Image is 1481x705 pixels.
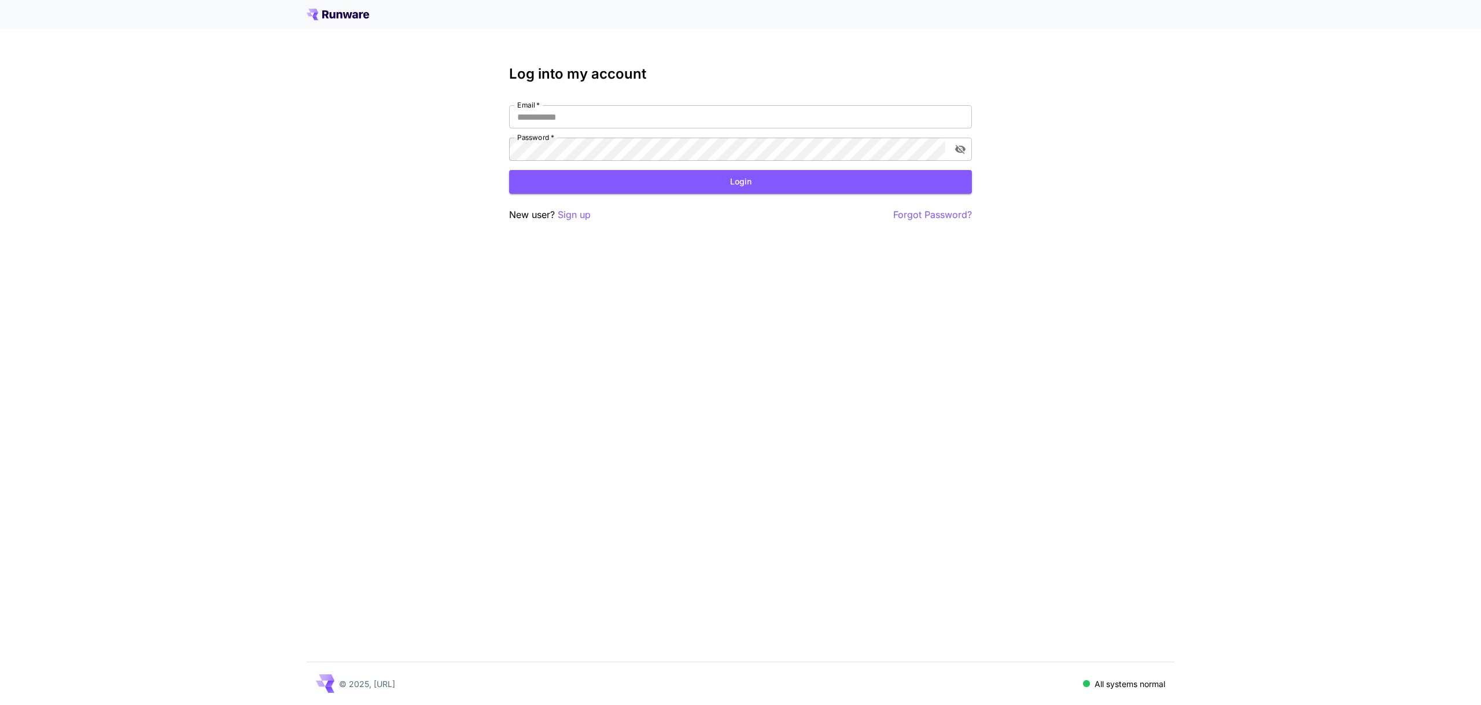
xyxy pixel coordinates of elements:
[558,208,591,222] button: Sign up
[509,208,591,222] p: New user?
[517,132,554,142] label: Password
[339,678,395,690] p: © 2025, [URL]
[517,100,540,110] label: Email
[509,170,972,194] button: Login
[509,66,972,82] h3: Log into my account
[950,139,971,160] button: toggle password visibility
[1095,678,1165,690] p: All systems normal
[893,208,972,222] button: Forgot Password?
